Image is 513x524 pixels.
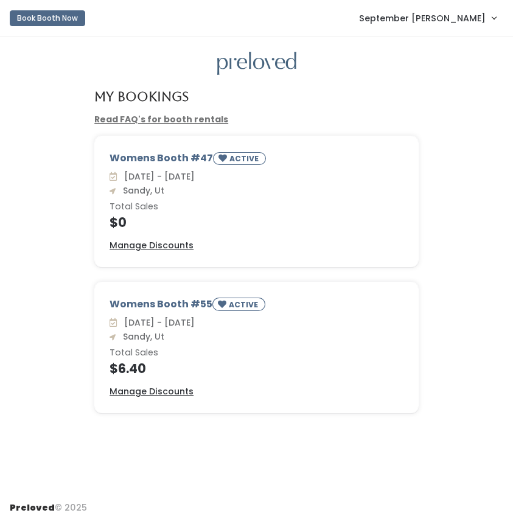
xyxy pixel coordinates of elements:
a: Book Booth Now [10,5,85,32]
small: ACTIVE [229,299,260,310]
div: Womens Booth #55 [110,297,403,316]
small: ACTIVE [229,153,261,164]
button: Book Booth Now [10,10,85,26]
h4: $6.40 [110,362,403,376]
a: Manage Discounts [110,239,194,252]
h4: My Bookings [94,89,189,103]
a: September [PERSON_NAME] [347,5,508,31]
a: Read FAQ's for booth rentals [94,113,228,125]
div: Womens Booth #47 [110,151,403,170]
span: Sandy, Ut [118,184,164,197]
span: September [PERSON_NAME] [359,12,486,25]
h6: Total Sales [110,202,403,212]
span: Preloved [10,501,55,514]
span: [DATE] - [DATE] [119,316,195,329]
h4: $0 [110,215,403,229]
div: © 2025 [10,492,87,514]
span: Sandy, Ut [118,330,164,343]
a: Manage Discounts [110,385,194,398]
h6: Total Sales [110,348,403,358]
span: [DATE] - [DATE] [119,170,195,183]
img: preloved logo [217,52,296,75]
